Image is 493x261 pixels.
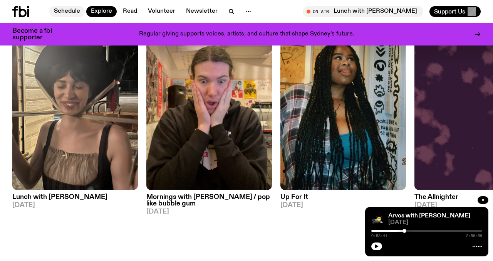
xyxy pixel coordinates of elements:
[12,194,138,200] h3: Lunch with [PERSON_NAME]
[388,213,470,219] a: Arvos with [PERSON_NAME]
[280,190,406,209] a: Up For It[DATE]
[86,6,117,17] a: Explore
[371,234,387,238] span: 0:53:41
[12,190,138,209] a: Lunch with [PERSON_NAME][DATE]
[466,234,482,238] span: 2:59:58
[303,6,423,17] button: On AirLunch with [PERSON_NAME]
[146,209,272,215] span: [DATE]
[280,22,406,190] img: Ify - a Brown Skin girl with black braided twists, looking up to the side with her tongue stickin...
[434,8,465,15] span: Support Us
[12,28,62,41] h3: Become a fbi supporter
[429,6,481,17] button: Support Us
[146,190,272,215] a: Mornings with [PERSON_NAME] / pop like bubble gum[DATE]
[181,6,222,17] a: Newsletter
[139,31,354,38] p: Regular giving supports voices, artists, and culture that shape Sydney’s future.
[143,6,180,17] a: Volunteer
[371,213,384,226] img: A stock image of a grinning sun with sunglasses, with the text Good Afternoon in cursive
[280,194,406,200] h3: Up For It
[146,22,272,190] img: A picture of Jim in the fbi.radio studio, with their hands against their cheeks and a surprised e...
[12,202,138,209] span: [DATE]
[388,220,482,226] span: [DATE]
[146,194,272,207] h3: Mornings with [PERSON_NAME] / pop like bubble gum
[49,6,85,17] a: Schedule
[118,6,142,17] a: Read
[280,202,406,209] span: [DATE]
